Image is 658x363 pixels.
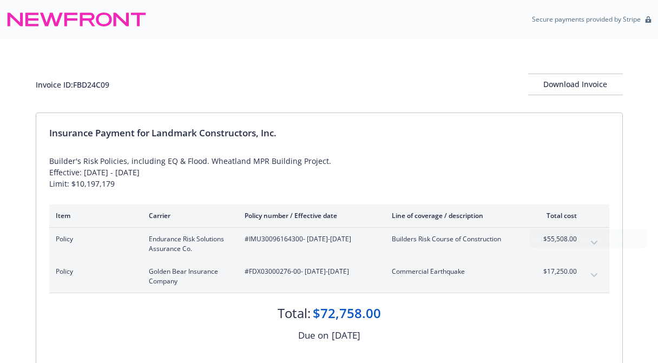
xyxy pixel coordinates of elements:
span: Commercial Earthquake [392,267,519,276]
div: Item [56,211,131,220]
span: Policy [56,234,131,244]
span: Golden Bear Insurance Company [149,267,227,286]
span: Policy [56,267,131,276]
button: Download Invoice [528,74,623,95]
button: expand content [585,267,603,284]
div: Total cost [536,211,577,220]
div: Line of coverage / description [392,211,519,220]
div: Total: [278,304,311,322]
div: Due on [298,328,328,342]
button: expand content [585,234,603,252]
span: #IMU30096164300 - [DATE]-[DATE] [245,234,374,244]
div: $72,758.00 [313,304,381,322]
div: Invoice ID: FBD24C09 [36,79,109,90]
div: Carrier [149,211,227,220]
div: Policy number / Effective date [245,211,374,220]
span: Endurance Risk Solutions Assurance Co. [149,234,227,254]
span: #FDX03000276-00 - [DATE]-[DATE] [245,267,374,276]
div: Builder's Risk Policies, including EQ & Flood. Wheatland MPR Building Project. Effective: [DATE] ... [49,155,609,189]
span: $17,250.00 [536,267,577,276]
div: [DATE] [332,328,360,342]
span: Builders Risk Course of Construction [392,234,519,244]
div: PolicyEndurance Risk Solutions Assurance Co.#IMU30096164300- [DATE]-[DATE]Builders Risk Course of... [49,228,609,260]
div: PolicyGolden Bear Insurance Company#FDX03000276-00- [DATE]-[DATE]Commercial Earthquake$17,250.00e... [49,260,609,293]
div: Insurance Payment for Landmark Constructors, Inc. [49,126,609,140]
p: Secure payments provided by Stripe [532,15,641,24]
